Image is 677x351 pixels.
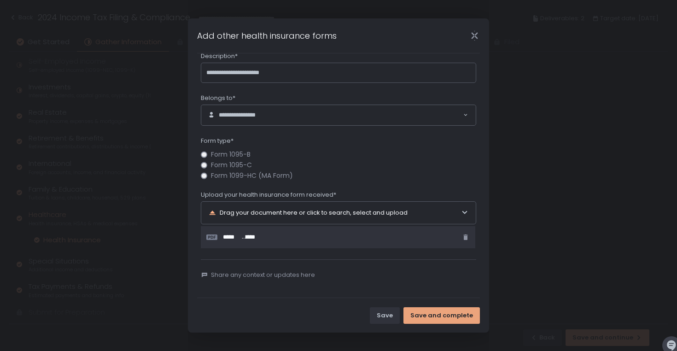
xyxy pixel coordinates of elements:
button: Save [370,307,400,324]
span: Form 1099-HC (MA Form) [211,172,293,179]
div: Save and complete [410,311,473,320]
button: Save and complete [403,307,480,324]
input: Form 1095-B [201,151,207,158]
div: Save [377,311,393,320]
span: Upload your health insurance form received* [201,191,336,199]
span: Belongs to* [201,94,235,102]
h1: Add other health insurance forms [197,29,337,42]
div: Close [460,30,489,41]
span: Description* [201,52,238,60]
span: Form 1095-C [211,162,252,169]
input: Form 1099-HC (MA Form) [201,173,207,179]
span: Share any context or updates here [211,271,315,279]
span: Form type* [201,137,233,145]
span: Form 1095-B [211,151,251,158]
input: Form 1095-C [201,162,207,169]
div: Search for option [201,105,476,125]
input: Search for option [265,111,462,120]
